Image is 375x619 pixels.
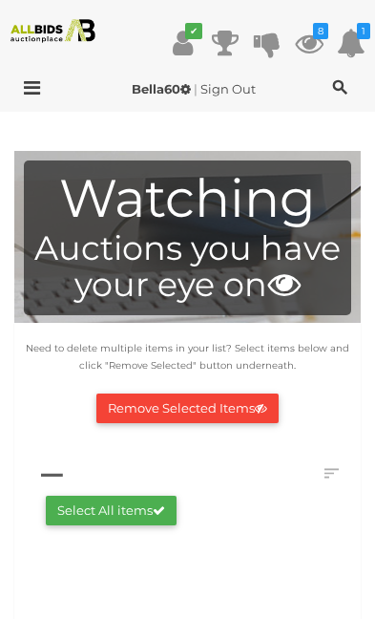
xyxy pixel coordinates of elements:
[6,19,101,43] img: Allbids.com.au
[313,23,328,39] i: 8
[337,26,365,60] a: 1
[200,81,256,96] a: Sign Out
[194,81,198,96] span: |
[96,394,279,423] button: Remove Selected Items
[17,340,358,374] p: Need to delete multiple items in your list? Select items below and click "Remove Selected" button...
[295,26,323,60] a: 8
[132,81,191,96] strong: Bella60
[185,23,202,39] i: ✔
[169,26,198,60] a: ✔
[33,170,342,228] h1: Watching
[33,230,342,304] h4: Auctions you have your eye on
[46,496,177,525] button: Select All items
[132,81,194,96] a: Bella60
[357,23,370,39] i: 1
